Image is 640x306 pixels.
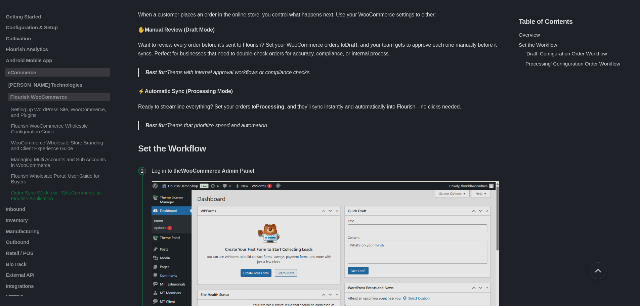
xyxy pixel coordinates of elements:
[145,88,233,94] strong: Automatic Sync (Processing Mode)
[5,82,110,88] a: [PERSON_NAME] Technologies
[5,261,110,267] a: BioTrack
[5,46,110,52] a: Flourish Analytics
[5,206,110,212] a: Inbound
[138,143,502,154] h3: Set the Workflow
[10,140,110,151] p: WooCommerce Wholesale Store Branding and Client Experience Guide
[525,51,607,56] a: 'Draft' Configuration Order Workflow
[5,173,110,184] a: Flourish Wholesale Portal User Guide for Buyers
[5,250,110,256] a: Retail / POS
[138,87,502,96] p: ⚡
[10,189,110,201] p: Order Sync Workflow - WooCommerce to Flourish Application
[519,42,557,48] a: Set the Workflow
[10,106,110,118] p: Setting up WordPress Site, WooCommerce, and Plugins
[5,283,110,289] a: Integrations
[145,70,167,75] strong: Best for:
[5,228,110,234] a: Manufacturing
[138,10,502,19] p: When a customer places an order in the online store, you control what happens next. Use your WooC...
[519,7,635,296] section: Table of Contents
[256,104,284,110] strong: Processing
[5,294,110,300] a: METRC
[145,121,502,130] p: Teams that prioritize speed and automation.
[138,41,502,58] p: Want to review every order before it's sent to Flourish? Set your WooCommerce orders to , and you...
[10,123,110,134] p: Flourish WooCommerce Wholesale Configuration Guide
[145,123,167,128] strong: Best for:
[590,262,606,279] button: Go back to top of document
[5,140,110,151] a: WooCommerce Wholesale Store Branding and Client Experience Guide
[10,173,110,184] p: Flourish Wholesale Portal User Guide for Buyers
[138,26,502,34] p: ✋
[5,272,110,278] a: External API
[181,168,254,174] strong: WooCommerce Admin Panel
[5,239,110,245] a: Outbound
[5,13,110,19] a: Getting Started
[8,93,110,101] p: Flourish WooCommerce
[145,68,502,77] p: Teams with internal approval workflows or compliance checks.
[519,18,635,26] h5: Table of Contents
[5,156,110,168] a: Managing Multi Accounts and Sub Accounts in WooCommerce
[138,102,502,111] p: Ready to streamline everything? Set your orders to , and they’ll sync instantly and automatically...
[5,217,110,223] a: Inventory
[145,27,215,33] strong: Manual Review (Draft Mode)
[10,156,110,168] p: Managing Multi Accounts and Sub Accounts in WooCommerce
[5,189,110,201] a: Order Sync Workflow - WooCommerce to Flourish Application
[5,123,110,134] a: Flourish WooCommerce Wholesale Configuration Guide
[345,42,357,48] strong: Draft
[5,93,110,101] a: Flourish WooCommerce
[525,61,620,67] a: Processing' Configuration Order Workflow
[5,35,110,41] a: Cultivation
[5,68,110,77] a: eCommerce
[8,82,110,88] p: [PERSON_NAME] Technologies
[519,32,540,38] a: Overview
[5,25,110,30] a: Configuration & Setup
[5,106,110,118] a: Setting up WordPress Site, WooCommerce, and Plugins
[5,57,110,63] a: Android Mobile App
